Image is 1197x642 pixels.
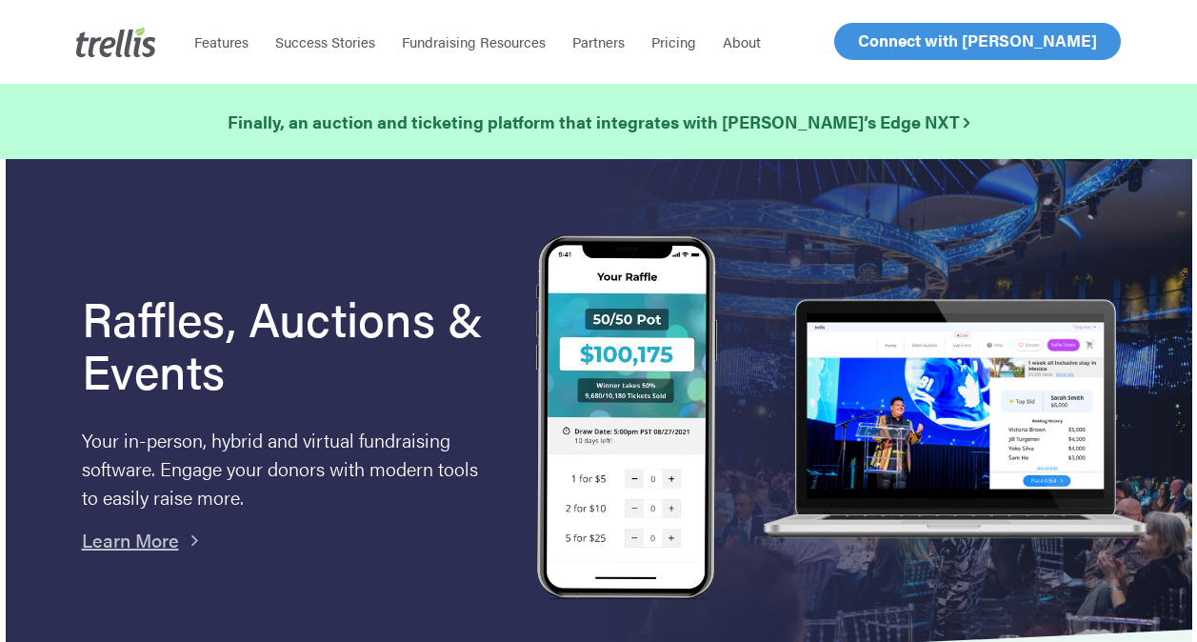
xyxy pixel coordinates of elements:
[755,299,1153,540] img: rafflelaptop_mac_optim.png
[82,291,489,396] h1: Raffles, Auctions & Events
[228,109,969,135] a: Finally, an auction and ticketing platform that integrates with [PERSON_NAME]’s Edge NXT
[834,23,1121,60] a: Connect with [PERSON_NAME]
[275,31,375,51] span: Success Stories
[723,31,761,51] span: About
[194,31,249,51] span: Features
[402,31,546,51] span: Fundraising Resources
[82,526,179,553] a: Learn More
[181,32,262,51] a: Features
[76,27,156,57] img: Trellis
[82,426,489,512] p: Your in-person, hybrid and virtual fundraising software. Engage your donors with modern tools to ...
[638,32,709,51] a: Pricing
[262,32,389,51] a: Success Stories
[536,235,717,604] img: Trellis Raffles, Auctions and Event Fundraising
[572,31,625,51] span: Partners
[651,31,696,51] span: Pricing
[559,32,638,51] a: Partners
[858,29,1097,51] span: Connect with [PERSON_NAME]
[709,32,774,51] a: About
[228,110,969,133] strong: Finally, an auction and ticketing platform that integrates with [PERSON_NAME]’s Edge NXT
[389,32,559,51] a: Fundraising Resources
